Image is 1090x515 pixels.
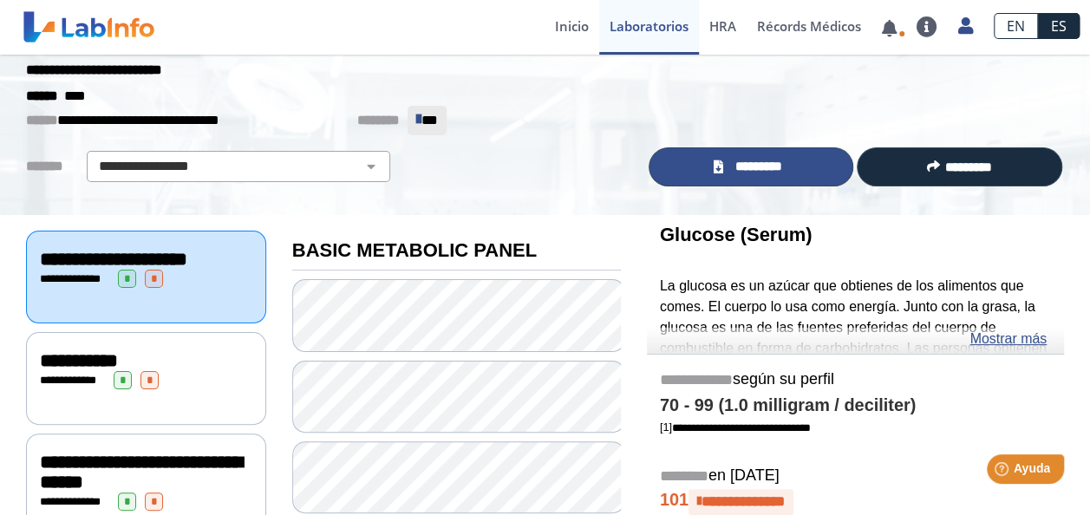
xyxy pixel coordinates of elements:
a: [1] [660,420,811,434]
p: La glucosa es un azúcar que obtienes de los alimentos que comes. El cuerpo lo usa como energía. J... [660,276,1051,462]
h4: 70 - 99 (1.0 milligram / deciliter) [660,395,1051,416]
a: Mostrar más [969,329,1047,349]
h5: en [DATE] [660,466,1051,486]
b: Glucose (Serum) [660,224,813,245]
h5: según su perfil [660,370,1051,390]
span: HRA [709,17,736,35]
a: EN [994,13,1038,39]
iframe: Help widget launcher [936,447,1071,496]
h4: 101 [660,489,1051,515]
a: ES [1038,13,1080,39]
b: BASIC METABOLIC PANEL [292,239,537,261]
